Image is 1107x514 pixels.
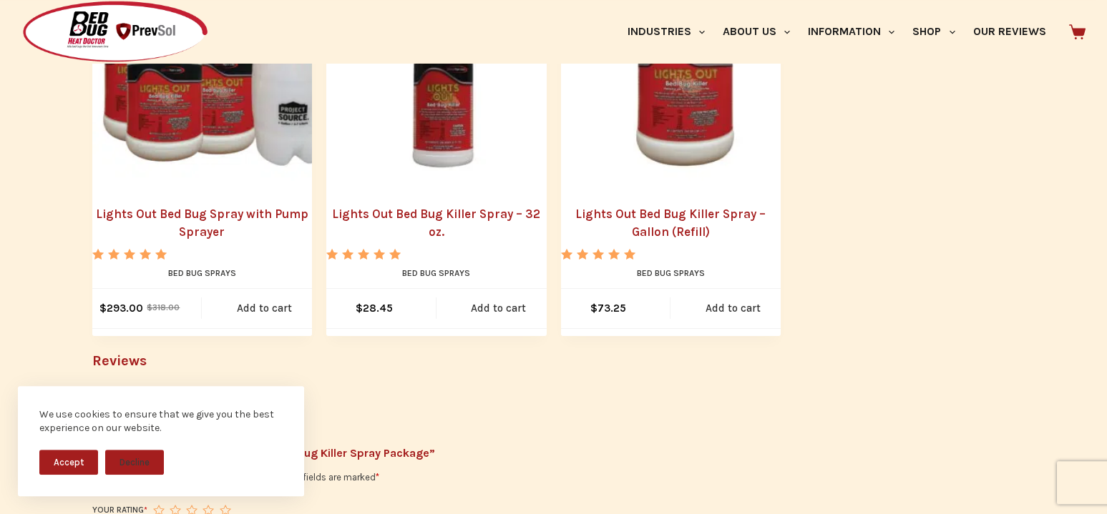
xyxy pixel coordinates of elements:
[99,302,107,315] span: $
[99,302,143,315] bdi: 293.00
[326,249,403,260] div: Rated 5.00 out of 5
[202,289,326,328] a: Add to cart: “Lights Out Bed Bug Spray with Pump Sprayer”
[92,444,1015,463] span: Be the first to review “Lights Out Bed Bug Killer Spray Package”
[637,268,705,278] a: Bed Bug Sprays
[561,249,638,292] span: Rated out of 5
[39,450,98,475] button: Accept
[561,205,781,242] a: Lights Out Bed Bug Killer Spray – Gallon (Refill)
[437,289,561,328] a: Add to cart: “Lights Out Bed Bug Killer Spray - 32 oz.”
[92,205,313,242] a: Lights Out Bed Bug Spray with Pump Sprayer
[92,350,1015,372] h2: Reviews
[168,268,236,278] a: Bed Bug Sprays
[356,302,363,315] span: $
[147,302,152,312] span: $
[11,6,54,49] button: Open LiveChat chat widget
[402,268,470,278] a: Bed Bug Sprays
[92,249,169,292] span: Rated out of 5
[326,249,403,292] span: Rated out of 5
[670,289,795,328] a: Add to cart: “Lights Out Bed Bug Killer Spray - Gallon (Refill)”
[147,302,180,312] bdi: 318.00
[590,302,598,315] span: $
[92,386,1015,401] p: There are no reviews yet.
[590,302,626,315] bdi: 73.25
[561,249,638,260] div: Rated 5.00 out of 5
[92,249,169,260] div: Rated 5.00 out of 5
[356,302,393,315] bdi: 28.45
[105,450,164,475] button: Decline
[39,407,283,435] div: We use cookies to ensure that we give you the best experience on our website.
[326,205,547,242] a: Lights Out Bed Bug Killer Spray – 32 oz.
